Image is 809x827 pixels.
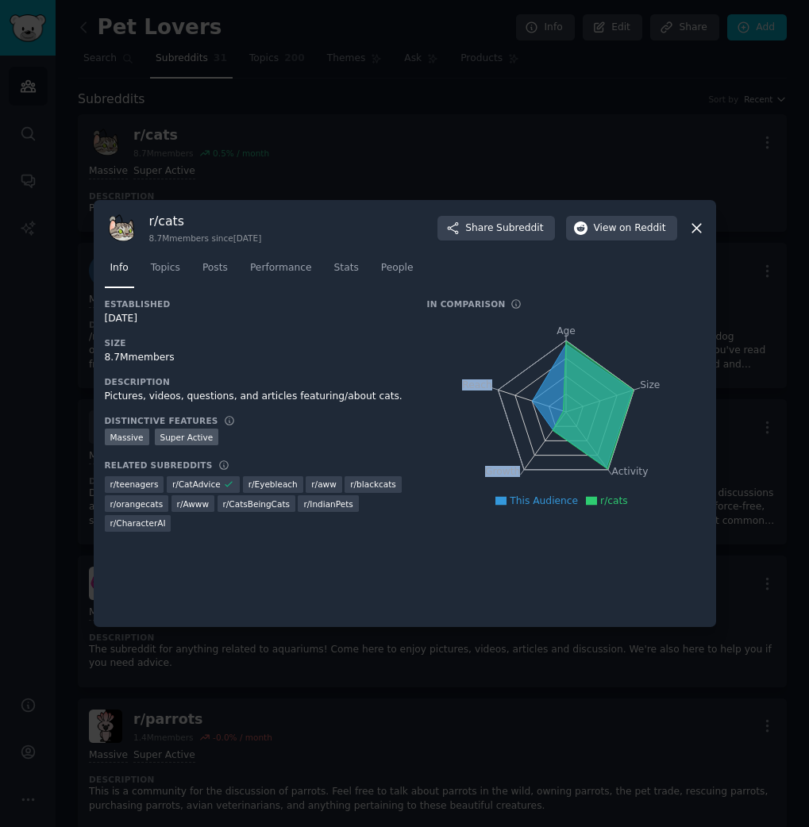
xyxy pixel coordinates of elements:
[350,479,396,490] span: r/ blackcats
[149,213,262,229] h3: r/ cats
[303,498,352,510] span: r/ IndianPets
[245,256,318,288] a: Performance
[311,479,336,490] span: r/ aww
[462,379,492,390] tspan: Reach
[155,429,219,445] div: Super Active
[105,337,405,348] h3: Size
[600,495,628,506] span: r/cats
[177,498,209,510] span: r/ Awww
[223,498,290,510] span: r/ CatsBeingCats
[151,261,180,275] span: Topics
[427,298,506,310] h3: In Comparison
[149,233,262,244] div: 8.7M members since [DATE]
[557,325,576,337] tspan: Age
[594,221,666,236] span: View
[202,261,228,275] span: Posts
[110,517,166,529] span: r/ CharacterAI
[381,261,414,275] span: People
[248,479,298,490] span: r/ Eyebleach
[172,479,221,490] span: r/ CatAdvice
[250,261,312,275] span: Performance
[619,221,665,236] span: on Reddit
[105,415,218,426] h3: Distinctive Features
[376,256,419,288] a: People
[105,351,405,365] div: 8.7M members
[334,261,359,275] span: Stats
[105,298,405,310] h3: Established
[105,312,405,326] div: [DATE]
[105,211,138,244] img: cats
[105,376,405,387] h3: Description
[110,498,164,510] span: r/ orangecats
[110,479,159,490] span: r/ teenagers
[105,256,134,288] a: Info
[611,467,648,478] tspan: Activity
[437,216,554,241] button: ShareSubreddit
[197,256,233,288] a: Posts
[485,467,520,478] tspan: Growth
[105,429,149,445] div: Massive
[329,256,364,288] a: Stats
[145,256,186,288] a: Topics
[465,221,543,236] span: Share
[105,390,405,404] div: Pictures, videos, questions, and articles featuring/about cats.
[510,495,578,506] span: This Audience
[640,379,660,390] tspan: Size
[496,221,543,236] span: Subreddit
[110,261,129,275] span: Info
[566,216,677,241] button: Viewon Reddit
[105,460,213,471] h3: Related Subreddits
